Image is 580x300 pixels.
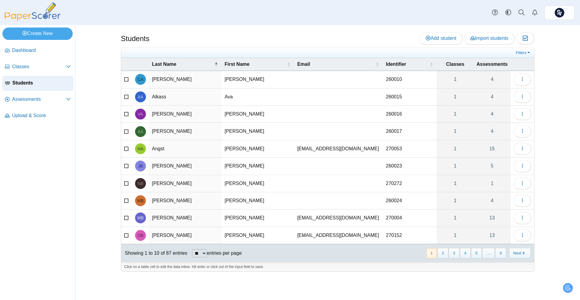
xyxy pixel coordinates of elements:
span: Classes [12,63,66,70]
nav: pagination [426,248,531,258]
td: Angst [149,140,222,158]
td: [PERSON_NAME] [222,192,294,209]
td: [PERSON_NAME] [149,209,222,227]
td: [PERSON_NAME] [222,227,294,244]
td: [PERSON_NAME] [222,158,294,175]
td: [PERSON_NAME] [222,175,294,192]
a: Create New [2,27,73,40]
td: [PERSON_NAME] [149,192,222,209]
button: Next [509,248,531,258]
span: First Name [225,62,250,67]
a: 1 [437,123,474,140]
td: [PERSON_NAME] [149,175,222,192]
td: 270004 [383,209,437,227]
span: Students [12,80,71,86]
td: [PERSON_NAME] [222,106,294,123]
span: Hollie Angst [137,147,143,151]
img: PaperScorer [2,2,63,21]
a: Assessments [2,92,73,107]
a: 1 [437,227,474,244]
label: entries per page [207,251,242,256]
td: [PERSON_NAME] [222,71,294,88]
a: 13 [474,209,511,226]
td: Ava [222,88,294,106]
a: 1 [437,209,474,226]
td: [PERSON_NAME] [149,106,222,123]
h1: Students [121,34,150,44]
a: 1 [437,71,474,88]
td: 260023 [383,158,437,175]
span: Email [297,62,310,67]
td: [PERSON_NAME] [222,123,294,140]
span: Chris Paolelli [555,8,564,18]
a: Add student [419,32,462,44]
td: 260016 [383,106,437,123]
span: Michael Benigni [137,199,144,203]
td: 260017 [383,123,437,140]
button: 9 [495,248,506,258]
td: 260010 [383,71,437,88]
a: 4 [474,192,511,209]
td: [EMAIL_ADDRESS][DOMAIN_NAME] [294,209,383,227]
a: Dashboard [2,43,73,58]
span: Assessments [477,62,508,67]
span: Last Name [152,62,176,67]
td: [PERSON_NAME] [149,158,222,175]
span: Identifier : Activate to sort [430,58,433,71]
span: Email : Activate to sort [376,58,379,71]
span: Last Name : Activate to invert sorting [214,58,218,71]
span: Domenic Boler [137,233,143,238]
td: 260015 [383,88,437,106]
span: Upload & Score [12,112,71,119]
td: Alkass [149,88,222,106]
a: 4 [474,123,511,140]
button: 2 [437,248,448,258]
span: Noah Bednarski [137,181,143,186]
a: 1 [437,88,474,105]
div: Click on a table cell to edit the data inline. Hit enter or click out of the input field to save. [121,262,534,271]
a: Import students [464,32,515,44]
a: 13 [474,227,511,244]
button: 1 [426,248,437,258]
a: ps.PvyhDibHWFIxMkTk [544,5,575,20]
td: [PERSON_NAME] [222,140,294,158]
a: 1 [474,175,511,192]
a: PaperScorer [2,17,63,22]
a: 4 [474,71,511,88]
a: 15 [474,140,511,157]
a: 1 [437,106,474,123]
button: 3 [449,248,459,258]
td: [PERSON_NAME] [149,71,222,88]
td: [PERSON_NAME] [149,227,222,244]
div: Showing 1 to 10 of 87 entries [121,244,187,262]
td: 270152 [383,227,437,244]
span: Import students [470,36,508,41]
a: 5 [474,158,511,174]
td: 270272 [383,175,437,192]
span: Vanessa Andersen [138,112,143,116]
button: 5 [471,248,482,258]
span: Classes [446,62,465,67]
a: 1 [437,140,474,157]
td: 270053 [383,140,437,158]
span: First Name : Activate to sort [287,58,291,71]
span: Ava Alkass [138,95,143,99]
button: 4 [460,248,471,258]
span: … [482,248,495,258]
img: ps.PvyhDibHWFIxMkTk [555,8,564,18]
span: Assessments [12,96,66,103]
a: Classes [2,60,73,74]
td: [EMAIL_ADDRESS][DOMAIN_NAME] [294,227,383,244]
td: [PERSON_NAME] [149,123,222,140]
span: Add student [426,36,456,41]
a: Upload & Score [2,109,73,123]
a: 1 [437,192,474,209]
a: 4 [474,88,511,105]
td: 260024 [383,192,437,209]
a: 4 [474,106,511,123]
span: Dashboard [12,47,71,54]
span: Joshua Beckert [138,164,143,168]
td: [PERSON_NAME] [222,209,294,227]
span: Alessandro Andino [138,129,143,134]
a: Alerts [528,6,541,19]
